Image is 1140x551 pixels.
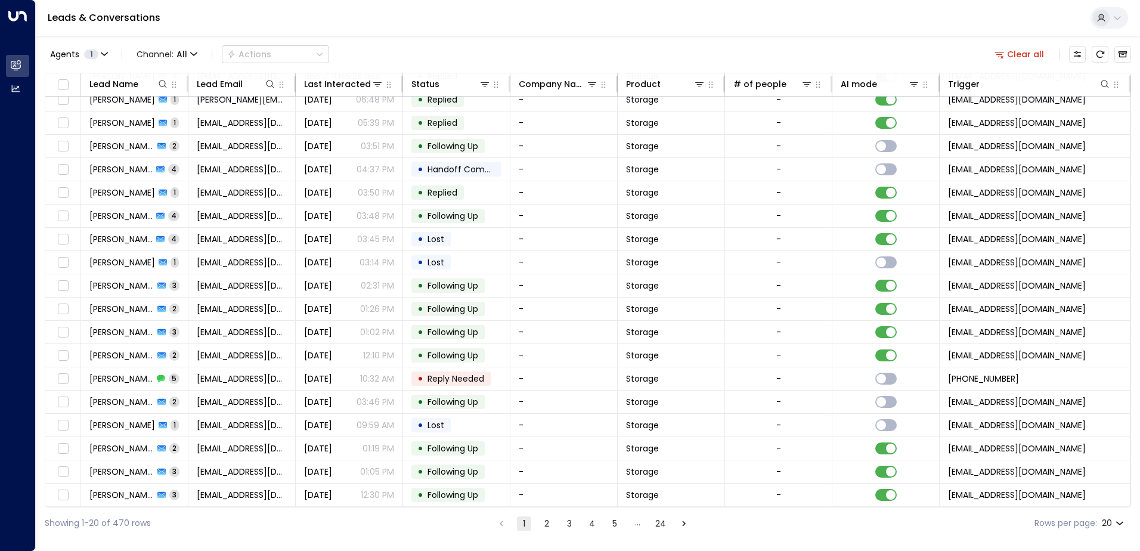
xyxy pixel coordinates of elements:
[357,210,394,222] p: 03:48 PM
[55,209,70,224] span: Toggle select row
[169,327,179,337] span: 3
[653,516,668,531] button: Go to page 24
[169,141,179,151] span: 2
[304,419,332,431] span: Yesterday
[510,88,618,111] td: -
[55,92,70,107] span: Toggle select row
[358,187,394,199] p: 03:50 PM
[948,233,1086,245] span: leads@space-station.co.uk
[776,303,781,315] div: -
[89,419,155,431] span: Andrea Richardson
[776,94,781,106] div: -
[197,233,287,245] span: libbyharrold@outlook.com
[197,349,287,361] span: jamiechandler06@gmail.com
[427,117,457,129] span: Replied
[417,252,423,273] div: •
[417,299,423,319] div: •
[357,163,394,175] p: 04:37 PM
[55,465,70,479] span: Toggle select row
[197,303,287,315] span: fitimtarbaha1@gmail.com
[626,419,659,431] span: Storage
[89,233,153,245] span: Emily Trimble
[776,466,781,478] div: -
[411,77,439,91] div: Status
[304,442,332,454] span: Oct 13, 2025
[197,280,287,292] span: kirstyhibs1987@gmail.com
[197,419,287,431] span: andrearichardson2104@hotmail.com
[776,326,781,338] div: -
[948,256,1086,268] span: leads@space-station.co.uk
[55,185,70,200] span: Toggle select row
[510,228,618,250] td: -
[89,77,169,91] div: Lead Name
[626,140,659,152] span: Storage
[304,489,332,501] span: Oct 13, 2025
[948,466,1086,478] span: leads@space-station.co.uk
[197,94,287,106] span: stephen.ridehalgh@gmail.com
[89,210,153,222] span: Carl-James Faulkner
[427,442,478,454] span: Following Up
[50,50,79,58] span: Agents
[417,462,423,482] div: •
[948,489,1086,501] span: leads@space-station.co.uk
[776,373,781,385] div: -
[169,373,179,383] span: 5
[776,163,781,175] div: -
[89,349,154,361] span: James Chandler
[171,257,179,267] span: 1
[304,256,332,268] span: Yesterday
[168,234,179,244] span: 4
[304,94,332,106] span: Yesterday
[510,274,618,297] td: -
[55,278,70,293] span: Toggle select row
[357,396,394,408] p: 03:46 PM
[776,117,781,129] div: -
[427,94,457,106] span: Replied
[776,256,781,268] div: -
[360,303,394,315] p: 01:26 PM
[197,373,287,385] span: craigdugmore9@gmail.com
[948,419,1086,431] span: leads@space-station.co.uk
[197,442,287,454] span: luizageogoias@gmail.com
[197,77,243,91] div: Lead Email
[222,45,329,63] div: Button group with a nested menu
[510,251,618,274] td: -
[304,187,332,199] span: Yesterday
[626,373,659,385] span: Storage
[197,77,276,91] div: Lead Email
[55,372,70,386] span: Toggle select row
[510,391,618,413] td: -
[776,489,781,501] div: -
[517,516,531,531] button: page 1
[776,419,781,431] div: -
[89,163,153,175] span: Lee Daniels
[677,516,691,531] button: Go to next page
[510,205,618,227] td: -
[55,395,70,410] span: Toggle select row
[427,280,478,292] span: Following Up
[417,113,423,133] div: •
[304,77,383,91] div: Last Interacted
[89,94,155,106] span: Stephen Ridehalgh
[510,112,618,134] td: -
[176,49,187,59] span: All
[626,77,705,91] div: Product
[168,164,179,174] span: 4
[417,392,423,412] div: •
[171,117,179,128] span: 1
[540,516,554,531] button: Go to page 2
[776,210,781,222] div: -
[171,420,179,430] span: 1
[363,349,394,361] p: 12:10 PM
[630,516,645,531] div: …
[417,322,423,342] div: •
[304,326,332,338] span: Yesterday
[948,303,1086,315] span: leads@space-station.co.uk
[169,397,179,407] span: 2
[55,139,70,154] span: Toggle select row
[510,367,618,390] td: -
[89,280,154,292] span: Kirsty Hibbard
[626,349,659,361] span: Storage
[361,280,394,292] p: 02:31 PM
[361,489,394,501] p: 12:30 PM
